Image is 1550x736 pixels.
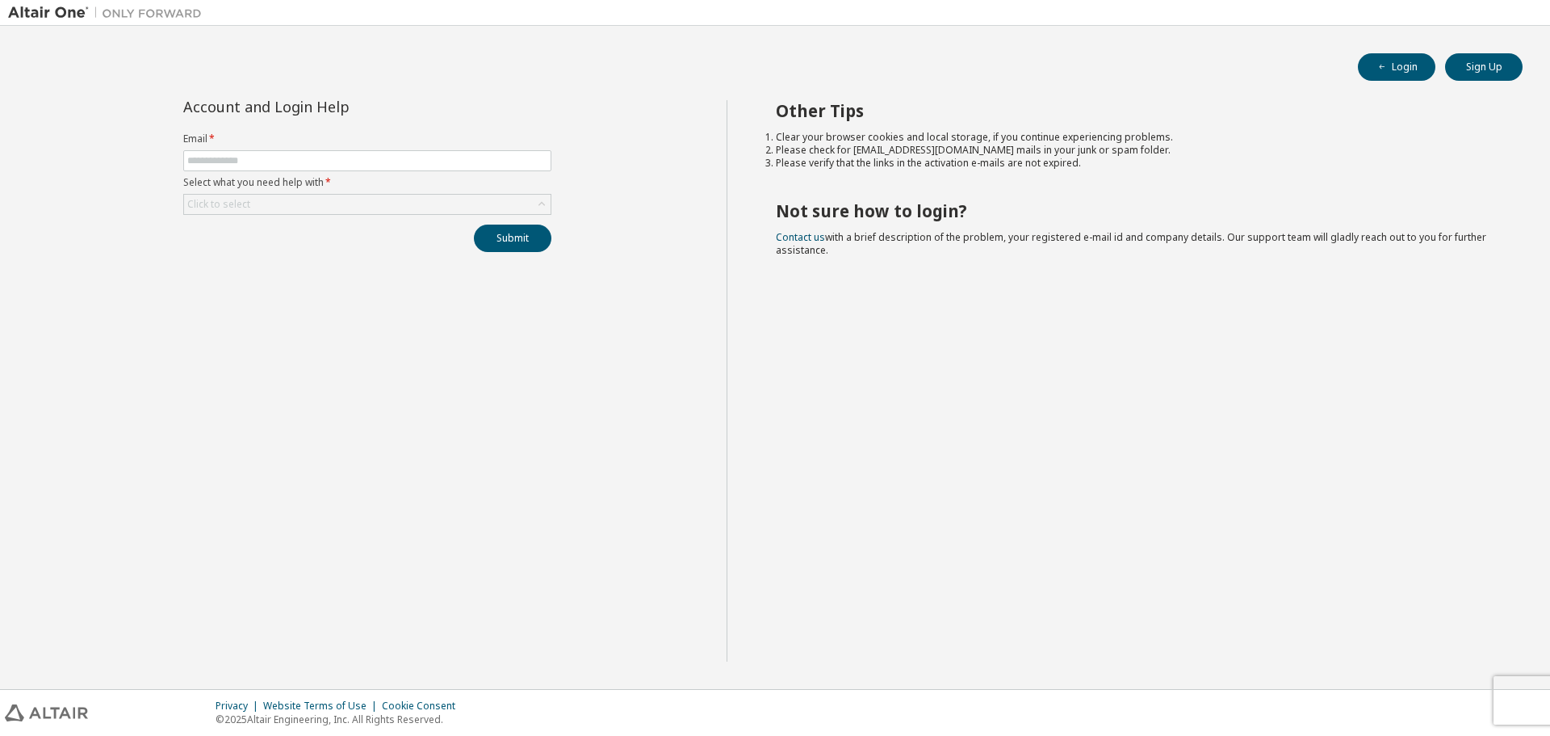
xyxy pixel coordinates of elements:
label: Select what you need help with [183,176,551,189]
li: Please verify that the links in the activation e-mails are not expired. [776,157,1494,170]
h2: Not sure how to login? [776,200,1494,221]
div: Click to select [187,198,250,211]
div: Privacy [216,700,263,713]
li: Clear your browser cookies and local storage, if you continue experiencing problems. [776,131,1494,144]
li: Please check for [EMAIL_ADDRESS][DOMAIN_NAME] mails in your junk or spam folder. [776,144,1494,157]
div: Account and Login Help [183,100,478,113]
button: Login [1358,53,1435,81]
h2: Other Tips [776,100,1494,121]
button: Submit [474,225,551,252]
a: Contact us [776,230,825,244]
img: altair_logo.svg [5,704,88,721]
p: © 2025 Altair Engineering, Inc. All Rights Reserved. [216,713,465,726]
div: Cookie Consent [382,700,465,713]
div: Click to select [184,195,551,214]
button: Sign Up [1445,53,1523,81]
span: with a brief description of the problem, your registered e-mail id and company details. Our suppo... [776,230,1486,257]
img: Altair One [8,5,210,21]
label: Email [183,132,551,145]
div: Website Terms of Use [263,700,382,713]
